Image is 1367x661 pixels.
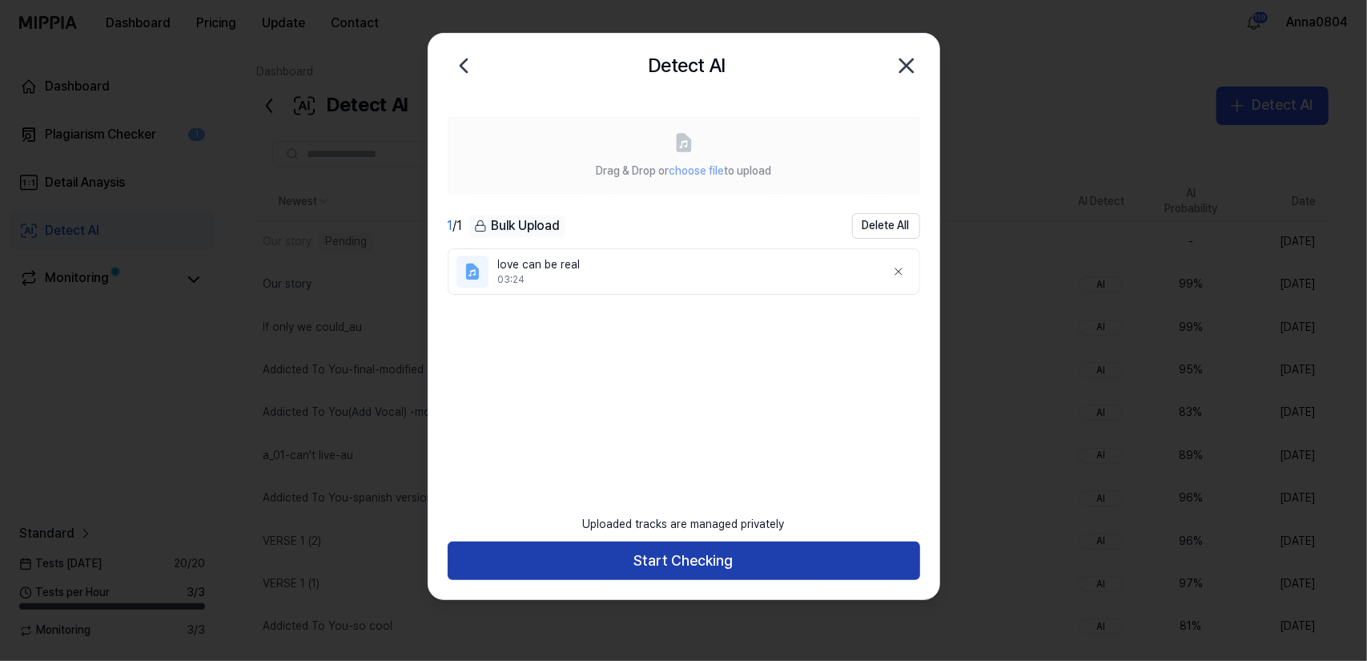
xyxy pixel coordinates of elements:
[448,216,463,236] div: / 1
[648,50,726,81] h2: Detect AI
[596,164,771,177] span: Drag & Drop or to upload
[852,213,920,239] button: Delete All
[469,215,565,237] div: Bulk Upload
[498,257,873,273] div: love can be real
[498,273,873,287] div: 03:24
[448,218,453,233] span: 1
[448,542,920,580] button: Start Checking
[573,507,794,542] div: Uploaded tracks are managed privately
[669,164,724,177] span: choose file
[469,215,565,238] button: Bulk Upload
